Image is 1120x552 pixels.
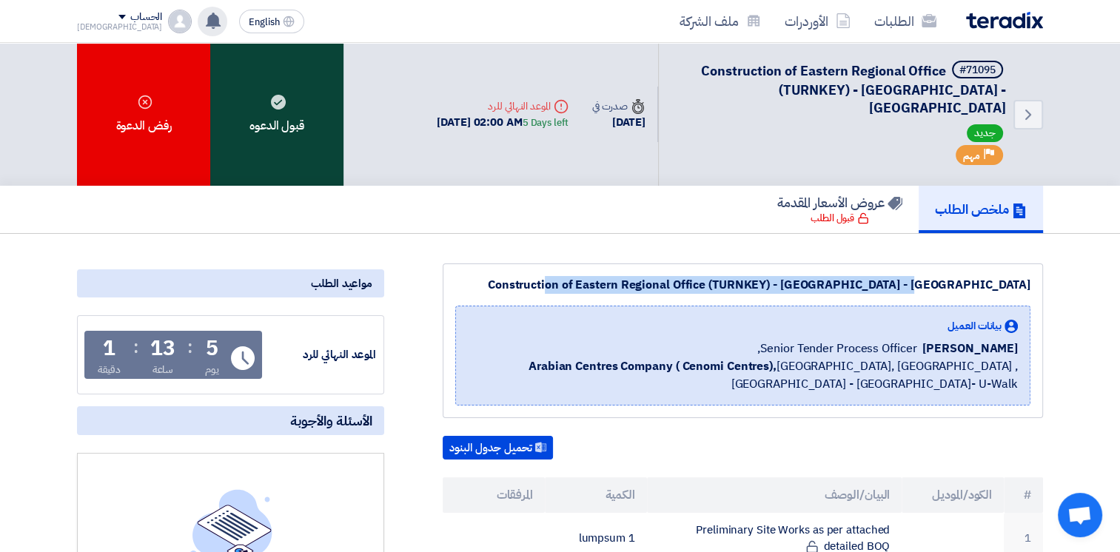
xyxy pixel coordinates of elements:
[77,269,384,297] div: مواعيد الطلب
[206,338,218,359] div: 5
[922,340,1018,357] span: [PERSON_NAME]
[959,65,996,75] div: #71095
[77,23,162,31] div: [DEMOGRAPHIC_DATA]
[1058,493,1102,537] a: Open chat
[168,10,192,33] img: profile_test.png
[701,61,1006,118] span: Construction of Eastern Regional Office (TURNKEY) - [GEOGRAPHIC_DATA] - [GEOGRAPHIC_DATA]
[592,114,645,131] div: [DATE]
[210,43,343,186] div: قبول الدعوه
[150,338,175,359] div: 13
[647,477,902,513] th: البيان/الوصف
[437,114,568,131] div: [DATE] 02:00 AM
[523,115,569,130] div: 5 Days left
[437,98,568,114] div: الموعد النهائي للرد
[187,334,192,360] div: :
[919,186,1043,233] a: ملخص الطلب
[133,334,138,360] div: :
[967,124,1003,142] span: جديد
[948,318,1002,334] span: بيانات العميل
[1004,477,1043,513] th: #
[205,362,219,377] div: يوم
[152,362,174,377] div: ساعة
[130,11,162,24] div: الحساب
[249,17,280,27] span: English
[265,346,376,363] div: الموعد النهائي للرد
[98,362,121,377] div: دقيقة
[811,211,869,226] div: قبول الطلب
[77,43,210,186] div: رفض الدعوة
[902,477,1004,513] th: الكود/الموديل
[103,338,115,359] div: 1
[773,4,862,38] a: الأوردرات
[290,412,372,429] span: الأسئلة والأجوبة
[757,340,916,357] span: Senior Tender Process Officer,
[468,357,1018,393] span: [GEOGRAPHIC_DATA], [GEOGRAPHIC_DATA] ,[GEOGRAPHIC_DATA] - [GEOGRAPHIC_DATA]- U-Walk
[761,186,919,233] a: عروض الأسعار المقدمة قبول الطلب
[966,12,1043,29] img: Teradix logo
[545,477,647,513] th: الكمية
[592,98,645,114] div: صدرت في
[529,357,777,375] b: Arabian Centres Company ( Cenomi Centres),
[668,4,773,38] a: ملف الشركة
[963,149,980,163] span: مهم
[443,477,545,513] th: المرفقات
[777,194,902,211] h5: عروض الأسعار المقدمة
[239,10,304,33] button: English
[677,61,1006,117] h5: Construction of Eastern Regional Office (TURNKEY) - Nakheel Mall - Dammam
[862,4,948,38] a: الطلبات
[935,201,1027,218] h5: ملخص الطلب
[443,436,553,460] button: تحميل جدول البنود
[455,276,1030,294] div: Construction of Eastern Regional Office (TURNKEY) - [GEOGRAPHIC_DATA] - [GEOGRAPHIC_DATA]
